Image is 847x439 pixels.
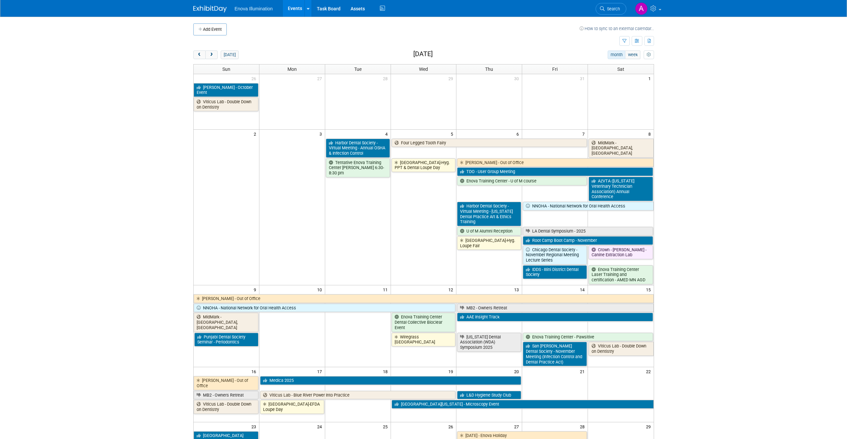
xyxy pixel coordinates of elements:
[392,333,456,346] a: Wiregrass [GEOGRAPHIC_DATA]
[552,66,558,72] span: Fri
[644,50,654,59] button: myCustomButton
[457,167,653,176] a: TDO - User Group Meeting
[579,422,588,431] span: 28
[354,66,362,72] span: Tue
[645,285,654,294] span: 15
[580,26,654,31] a: How to sync to an external calendar...
[457,227,521,236] a: U of M Alumni Reception
[448,367,456,376] span: 19
[316,367,325,376] span: 17
[589,342,653,355] a: Viticus Lab - Double Down on Dentistry
[450,130,456,138] span: 5
[589,265,653,284] a: Enova Training Center Laser Training and certification - AMED MN AGD
[523,333,653,341] a: Enova Training Center - Pawsitive
[513,74,522,83] span: 30
[617,66,624,72] span: Sat
[625,50,640,59] button: week
[647,53,651,57] i: Personalize Calendar
[251,422,259,431] span: 23
[382,285,391,294] span: 11
[382,367,391,376] span: 18
[596,3,626,15] a: Search
[193,50,206,59] button: prev
[326,158,390,177] a: Tentative Enova Training Center [PERSON_NAME] 6:30-8:30 pm
[523,202,653,210] a: NNOHA - National Network for Oral Health Access
[523,265,587,279] a: IDDS - Illini District Dental Society
[253,285,259,294] span: 9
[582,130,588,138] span: 7
[419,66,428,72] span: Wed
[222,66,230,72] span: Sun
[382,422,391,431] span: 25
[605,6,620,11] span: Search
[523,342,587,366] a: San [PERSON_NAME] Dental Society - November Meeting (Infection Control and Dental Practice Act)
[253,130,259,138] span: 2
[457,304,653,312] a: MB2 - Owners Retreat
[645,422,654,431] span: 29
[457,202,521,226] a: Harbor Dental Society - Virtual Meeting - [US_STATE] Dental Practice Art & Ethics Training
[235,6,273,11] span: Enova Illumination
[194,98,258,111] a: Viticus Lab - Double Down on Dentistry
[523,246,587,265] a: Chicago Dental Society - November Regional Meeting Lecture Series
[194,376,258,390] a: [PERSON_NAME] - Out of Office
[260,400,324,414] a: [GEOGRAPHIC_DATA]-EFDA Loupe Day
[516,130,522,138] span: 6
[382,74,391,83] span: 28
[579,285,588,294] span: 14
[316,422,325,431] span: 24
[457,236,521,250] a: [GEOGRAPHIC_DATA]-Hyg. Loupe Fair
[194,391,258,400] a: MB2 - Owners Retreat
[194,304,456,312] a: NNOHA - National Network for Oral Health Access
[645,367,654,376] span: 22
[448,422,456,431] span: 26
[193,23,227,35] button: Add Event
[648,74,654,83] span: 1
[589,139,653,158] a: MidMark - [GEOGRAPHIC_DATA], [GEOGRAPHIC_DATA]
[194,83,258,97] a: [PERSON_NAME] - October Event
[194,333,258,346] a: Punjabi Dental Society Seminar - Periodontics
[392,139,587,147] a: Four Legged Tooth Fairy
[194,313,258,332] a: MidMark - [GEOGRAPHIC_DATA], [GEOGRAPHIC_DATA]
[513,367,522,376] span: 20
[316,285,325,294] span: 10
[448,74,456,83] span: 29
[413,50,433,58] h2: [DATE]
[457,391,521,400] a: L&D Hygiene Study Club
[385,130,391,138] span: 4
[523,236,653,245] a: Root Camp Boot Camp - November
[251,367,259,376] span: 16
[635,2,648,15] img: Abby Nelson
[251,74,259,83] span: 26
[457,158,653,167] a: [PERSON_NAME] - Out of Office
[457,177,587,185] a: Enova Training Center - U of M course
[513,285,522,294] span: 13
[579,74,588,83] span: 31
[523,227,653,236] a: LA Dental Symposium - 2025
[316,74,325,83] span: 27
[579,367,588,376] span: 21
[193,6,227,12] img: ExhibitDay
[513,422,522,431] span: 27
[608,50,625,59] button: month
[326,139,390,158] a: Harbor Dental Society - Virtual Meeting - Annual OSHA & Infection Control
[392,158,456,172] a: [GEOGRAPHIC_DATA]-Hyg. PPT & Dental Loupe Day
[448,285,456,294] span: 12
[260,391,456,400] a: Viticus Lab - Blue River Power Into Practice
[260,376,521,385] a: Medica 2025
[194,400,258,414] a: Viticus Lab - Double Down on Dentistry
[392,313,456,332] a: Enova Training Center Dental Collective Bioclear Event
[457,333,521,352] a: [US_STATE] Dental Association (WDA) Symposium 2025
[319,130,325,138] span: 3
[648,130,654,138] span: 8
[205,50,218,59] button: next
[221,50,238,59] button: [DATE]
[457,313,653,321] a: AAE Insight Track
[194,294,654,303] a: [PERSON_NAME] - Out of Office
[392,400,654,409] a: [GEOGRAPHIC_DATA][US_STATE] - Microscopy Event
[485,66,493,72] span: Thu
[287,66,297,72] span: Mon
[589,246,653,259] a: Crown - [PERSON_NAME] - Canine Extraction Lab
[589,177,653,201] a: AzVTA ([US_STATE] Veterinary Technician Association) Annual Conference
